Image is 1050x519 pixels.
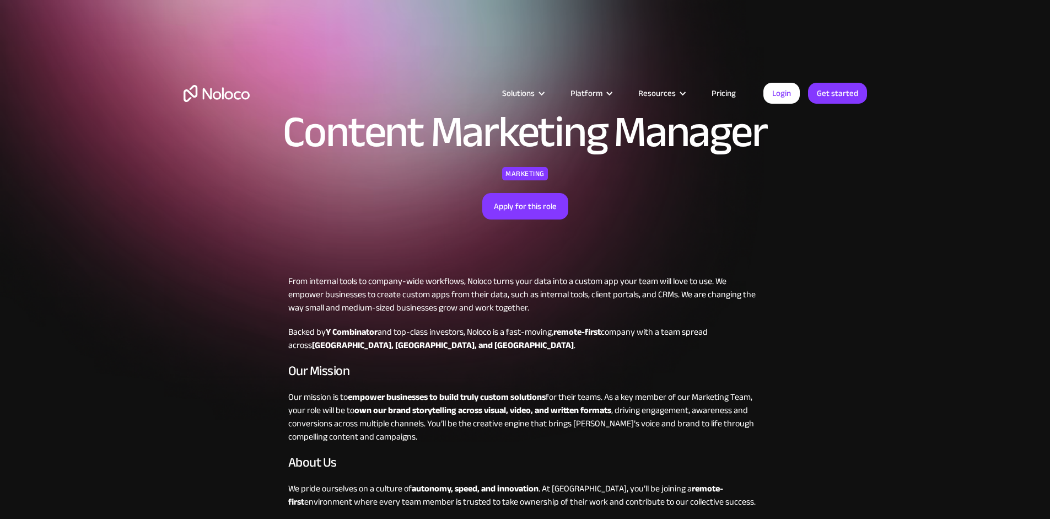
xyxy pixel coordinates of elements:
[288,482,762,509] p: We pride ourselves on a culture of . At [GEOGRAPHIC_DATA], you’ll be joining a environment where ...
[348,389,546,405] strong: empower businesses to build truly custom solutions
[288,480,723,510] strong: remote-first
[698,86,750,100] a: Pricing
[283,110,767,154] h1: Content Marketing Manager
[288,390,762,443] p: Our mission is to for their teams. As a key member of our Marketing Team, your role will be to , ...
[312,337,574,354] strong: [GEOGRAPHIC_DATA], [GEOGRAPHIC_DATA], and [GEOGRAPHIC_DATA]
[763,83,800,104] a: Login
[488,86,557,100] div: Solutions
[502,86,535,100] div: Solutions
[557,86,624,100] div: Platform
[354,402,611,419] strong: own our brand storytelling across visual, video, and written formats
[624,86,698,100] div: Resources
[553,324,601,340] strong: remote-first
[808,83,867,104] a: Get started
[288,363,762,379] h3: Our Mission
[638,86,676,100] div: Resources
[570,86,602,100] div: Platform
[184,85,250,102] a: home
[288,325,762,352] p: Backed by and top-class investors, Noloco is a fast-moving, company with a team spread across .
[502,167,548,180] div: Marketing
[326,324,378,340] strong: Y Combinator
[412,480,539,497] strong: autonomy, speed, and innovation
[288,275,762,314] p: From internal tools to company-wide workflows, Noloco turns your data into a custom app your team...
[288,454,762,471] h3: About Us
[482,193,568,220] a: Apply for this role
